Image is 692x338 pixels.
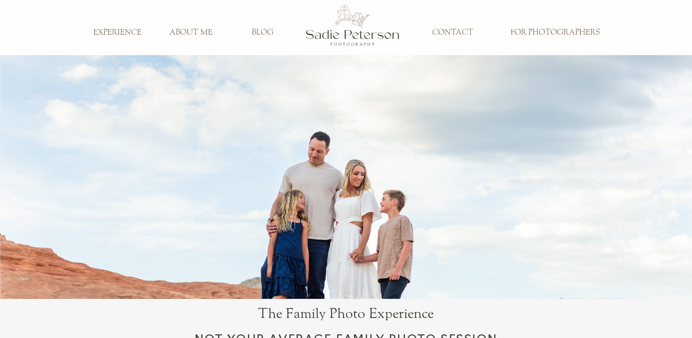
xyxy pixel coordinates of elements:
a: EXPERIENCE [87,28,147,38]
a: FOR PHOTOGRAPHERS [504,28,606,38]
a: CONTACT [423,28,483,38]
a: BLOG [232,28,293,38]
h1: The Family Photo Experience [190,305,502,324]
a: ABOUT ME [161,28,221,38]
